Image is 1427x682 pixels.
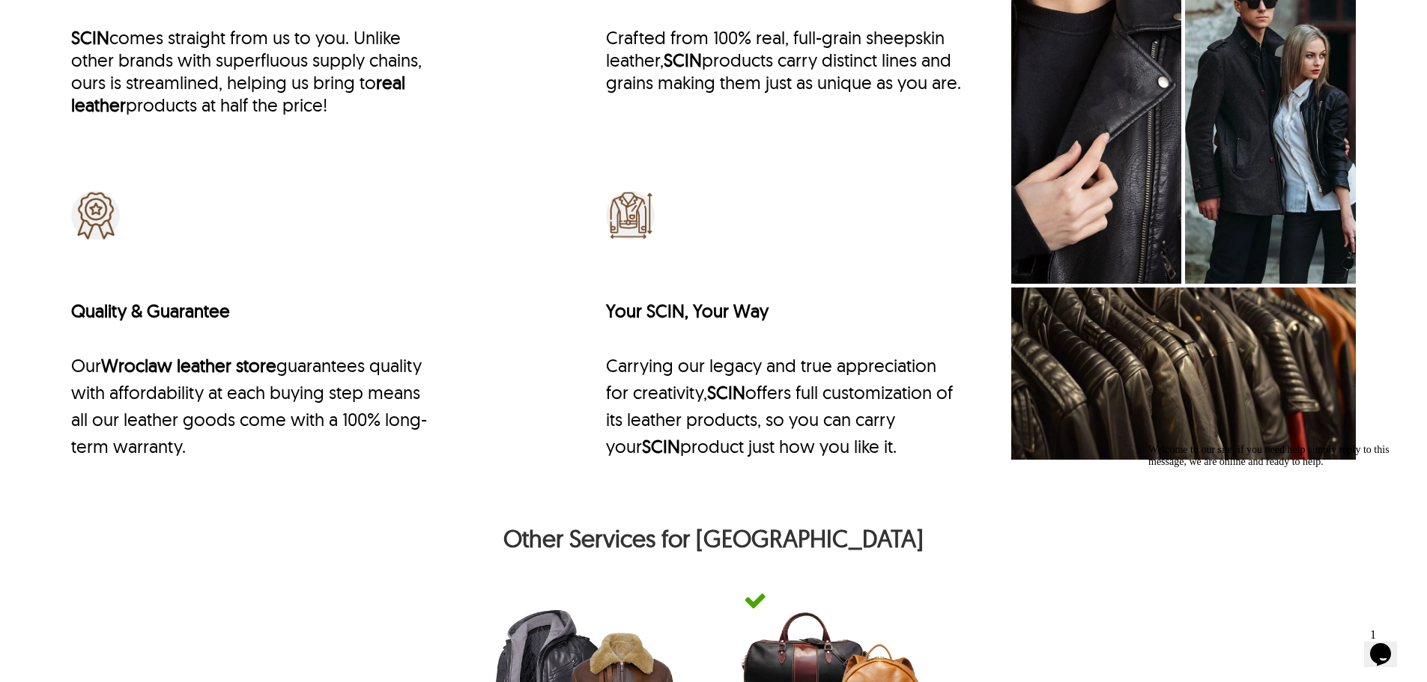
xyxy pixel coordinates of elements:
[606,352,963,460] p: Carrying our legacy and true appreciation for creativity, offers full customization of its leathe...
[6,6,247,29] span: Welcome to our site, if you need help simply reply to this message, we are online and ready to help.
[606,191,655,240] img: Your SCIN, Your Way
[1364,622,1412,667] iframe: chat widget
[101,354,172,377] strong: Wroclaw
[606,299,963,322] div: Your SCIN, Your Way
[71,299,428,322] div: Quality & Guarantee
[71,352,428,460] p: Our guarantees quality with affordability at each buying step means all our leather goods come wi...
[1142,438,1412,615] iframe: chat widget
[71,26,109,49] a: SCIN
[71,524,1356,560] h2: Other Services for [GEOGRAPHIC_DATA]
[71,26,428,116] div: comes straight from us to you. Unlike other brands with superfluous supply chains, ours is stream...
[707,381,745,404] a: SCIN
[642,435,680,457] a: SCIN
[71,191,120,240] img: Quality &amp; Guarantee
[606,26,963,94] div: Crafted from 100% real, full-grain sheepskin leather, products carry distinct lines and grains ma...
[6,6,276,30] div: Welcome to our site, if you need help simply reply to this message, we are online and ready to help.
[744,590,766,612] img: green-tick-icon
[177,354,276,377] strong: leather store
[71,71,405,116] a: real leather
[1011,287,1356,460] img: why-scin-jackets-are-the-best-bottom
[664,49,702,71] a: SCIN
